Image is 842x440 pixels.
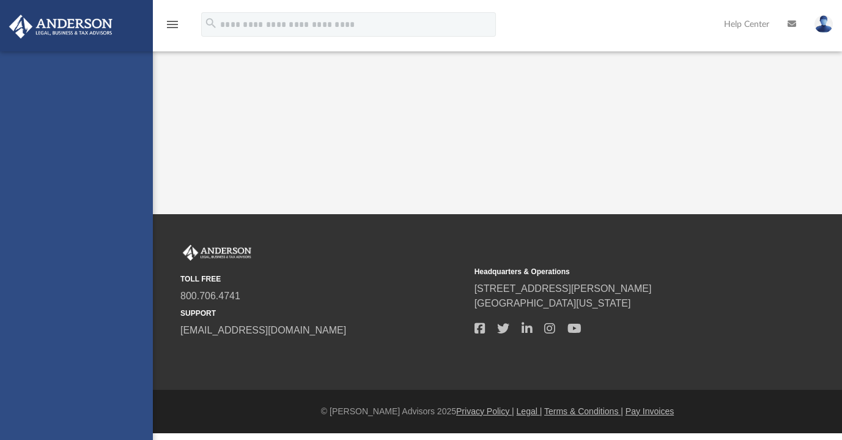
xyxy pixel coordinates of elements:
[626,406,674,416] a: Pay Invoices
[180,308,466,319] small: SUPPORT
[165,23,180,32] a: menu
[165,17,180,32] i: menu
[814,15,833,33] img: User Pic
[6,15,116,39] img: Anderson Advisors Platinum Portal
[153,405,842,418] div: © [PERSON_NAME] Advisors 2025
[475,298,631,308] a: [GEOGRAPHIC_DATA][US_STATE]
[180,274,466,285] small: TOLL FREE
[204,17,218,30] i: search
[456,406,514,416] a: Privacy Policy |
[180,325,346,335] a: [EMAIL_ADDRESS][DOMAIN_NAME]
[475,266,760,277] small: Headquarters & Operations
[544,406,623,416] a: Terms & Conditions |
[475,283,652,294] a: [STREET_ADDRESS][PERSON_NAME]
[517,406,542,416] a: Legal |
[180,291,240,301] a: 800.706.4741
[180,245,254,261] img: Anderson Advisors Platinum Portal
